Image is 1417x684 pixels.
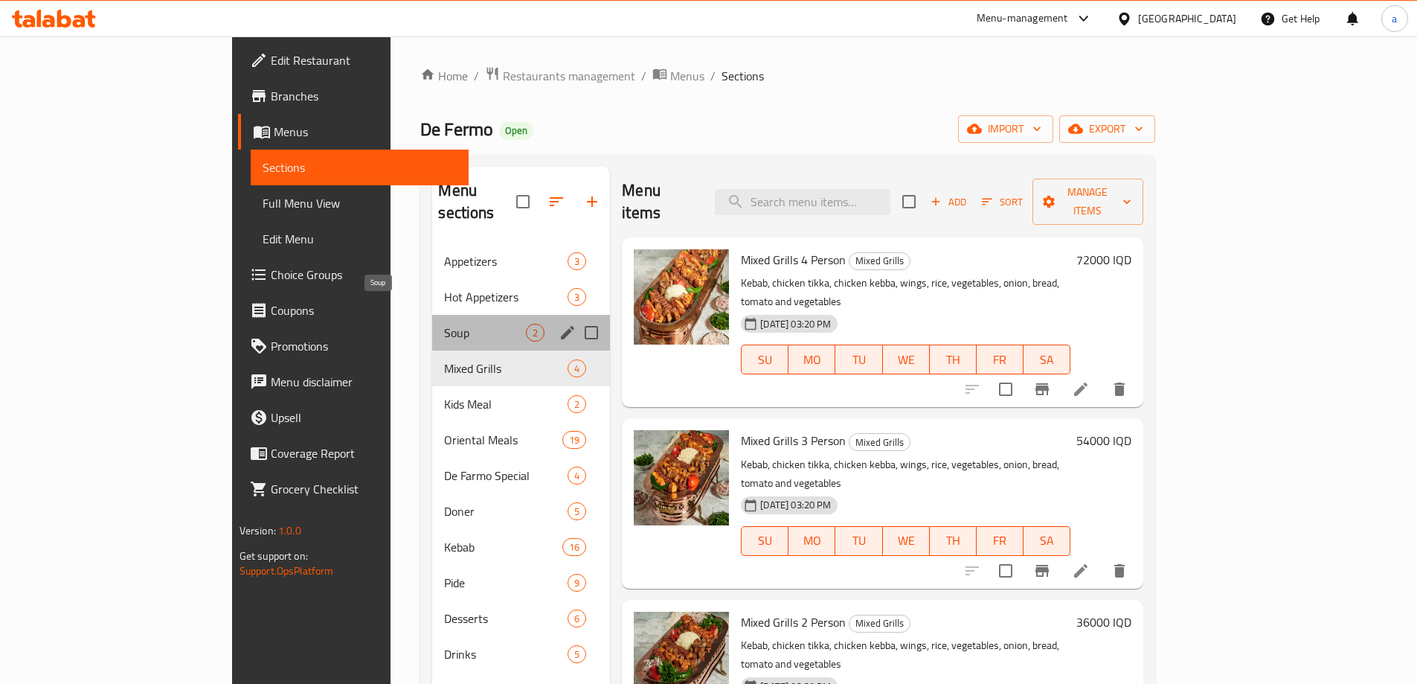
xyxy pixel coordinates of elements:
[741,429,846,452] span: Mixed Grills 3 Person
[794,349,829,371] span: MO
[983,349,1018,371] span: FR
[754,317,837,331] span: [DATE] 03:20 PM
[432,565,610,601] div: Pide9
[634,249,729,345] img: Mixed Grills 4 Person
[238,328,469,364] a: Promotions
[444,467,568,485] span: De Farmo Special
[568,576,585,590] span: 9
[251,150,469,185] a: Sections
[432,601,610,636] div: Desserts6
[889,349,924,371] span: WE
[568,255,585,269] span: 3
[432,243,610,279] div: Appetizers3
[568,290,585,304] span: 3
[562,431,586,449] div: items
[748,530,783,552] span: SU
[432,529,610,565] div: Kebab16
[1076,430,1131,451] h6: 54000 IQD
[274,123,457,141] span: Menus
[641,67,646,85] li: /
[432,422,610,458] div: Oriental Meals19
[238,293,469,328] a: Coupons
[444,395,568,413] span: Kids Meal
[499,122,533,140] div: Open
[432,315,610,351] div: Soup2edit
[568,467,586,485] div: items
[849,434,910,451] span: Mixed Grills
[238,400,469,435] a: Upsell
[432,351,610,386] div: Mixed Grills4
[930,345,977,374] button: TH
[741,526,788,556] button: SU
[271,373,457,391] span: Menu disclaimer
[849,252,910,270] div: Mixed Grills
[556,322,579,344] button: edit
[883,526,930,556] button: WE
[278,521,301,540] span: 1.0.0
[925,191,972,214] button: Add
[444,645,568,663] span: Drinks
[983,530,1018,552] span: FR
[568,362,585,376] span: 4
[444,324,526,342] span: Soup
[568,505,585,519] span: 5
[1024,371,1060,407] button: Branch-specific-item
[271,87,457,105] span: Branches
[936,530,971,552] span: TH
[444,610,568,627] span: Desserts
[990,555,1021,586] span: Select to update
[263,194,457,212] span: Full Menu View
[754,498,837,512] span: [DATE] 03:20 PM
[1072,562,1090,580] a: Edit menu item
[499,124,533,137] span: Open
[568,469,585,483] span: 4
[1076,612,1131,633] h6: 36000 IQD
[568,645,586,663] div: items
[849,433,910,451] div: Mixed Grills
[432,458,610,493] div: De Farmo Special4
[889,530,924,552] span: WE
[574,184,610,220] button: Add section
[1071,120,1143,138] span: export
[835,526,882,556] button: TU
[444,574,568,592] span: Pide
[893,186,925,217] span: Select section
[568,395,586,413] div: items
[788,345,835,374] button: MO
[794,530,829,552] span: MO
[568,574,586,592] div: items
[474,67,479,85] li: /
[883,345,930,374] button: WE
[788,526,835,556] button: MO
[238,78,469,114] a: Branches
[444,288,568,306] div: Hot Appetizers
[444,502,568,520] div: Doner
[748,349,783,371] span: SU
[240,546,308,566] span: Get support on:
[568,252,586,270] div: items
[958,115,1053,143] button: import
[444,252,568,270] span: Appetizers
[444,431,562,449] span: Oriental Meals
[710,67,716,85] li: /
[526,324,544,342] div: items
[271,409,457,426] span: Upsell
[1024,526,1070,556] button: SA
[271,337,457,355] span: Promotions
[438,179,516,224] h2: Menu sections
[1138,10,1236,27] div: [GEOGRAPHIC_DATA]
[1024,345,1070,374] button: SA
[1102,371,1137,407] button: delete
[432,636,610,672] div: Drinks5
[568,359,586,377] div: items
[849,615,910,633] div: Mixed Grills
[563,433,585,447] span: 19
[849,252,910,269] span: Mixed Grills
[977,10,1068,28] div: Menu-management
[925,191,972,214] span: Add item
